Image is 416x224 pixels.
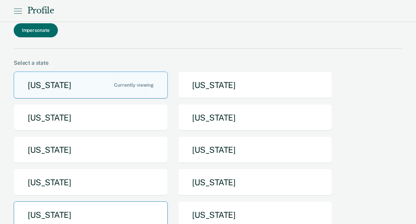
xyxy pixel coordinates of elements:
[14,104,168,131] button: [US_STATE]
[178,169,332,196] button: [US_STATE]
[14,60,402,66] div: Select a state
[14,169,168,196] button: [US_STATE]
[14,72,168,99] button: [US_STATE]
[14,136,168,163] button: [US_STATE]
[178,136,332,163] button: [US_STATE]
[178,104,332,131] button: [US_STATE]
[14,23,58,37] button: Impersonate
[27,6,54,16] div: Profile
[178,72,332,99] button: [US_STATE]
